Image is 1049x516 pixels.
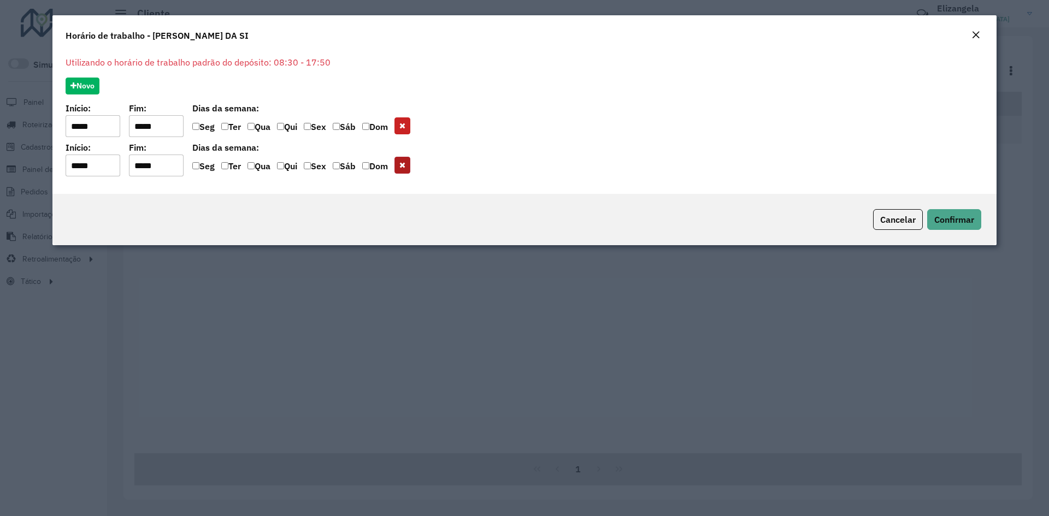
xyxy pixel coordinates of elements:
label: Sáb [333,120,356,137]
input: Ter [221,162,228,169]
label: Seg [192,159,215,176]
label: Início: [66,141,91,154]
input: Qui [277,123,284,130]
label: Sex [304,120,326,137]
button: Cancelar [873,209,923,230]
label: Seg [192,120,215,137]
input: Ter [221,123,228,130]
label: Dom [362,159,388,176]
input: Qua [247,123,255,130]
label: Qui [277,120,297,137]
label: Dias da semana: [192,141,259,154]
label: Ter [221,120,241,137]
h4: Horário de trabalho - [PERSON_NAME] DA SI [66,29,249,42]
input: Sex [304,162,311,169]
label: Fim: [129,141,146,154]
input: Dom [362,123,369,130]
label: Qui [277,159,297,176]
input: Seg [192,162,199,169]
label: Sáb [333,159,356,176]
span: Cancelar [880,214,916,225]
label: Início: [66,102,91,115]
button: Confirmar [927,209,981,230]
label: Qua [247,120,270,137]
input: Sáb [333,123,340,130]
input: Qui [277,162,284,169]
button: Novo [66,78,99,94]
p: Utilizando o horário de trabalho padrão do depósito: 08:30 - 17:50 [66,56,983,69]
input: Seg [192,123,199,130]
label: Dom [362,120,388,137]
input: Qua [247,162,255,169]
label: Fim: [129,102,146,115]
input: Sáb [333,162,340,169]
em: Fechar [971,31,980,39]
label: Sex [304,159,326,176]
span: Confirmar [934,214,974,225]
input: Dom [362,162,369,169]
button: Close [968,28,983,43]
label: Dias da semana: [192,102,259,115]
label: Ter [221,159,241,176]
input: Sex [304,123,311,130]
label: Qua [247,159,270,176]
